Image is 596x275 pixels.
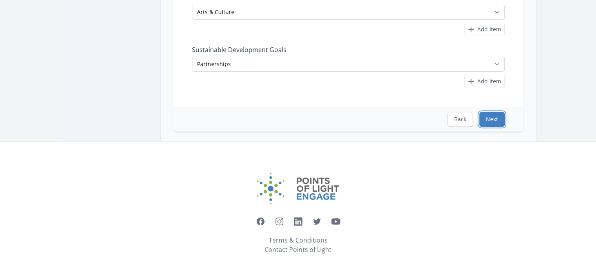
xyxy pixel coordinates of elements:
[257,173,339,204] img: Points of Light Engage
[477,25,501,33] span: Add Item
[479,112,505,127] button: Next
[464,75,505,88] button: Add Item
[464,23,505,36] button: Add Item
[264,245,332,254] a: Contact Points of Light
[477,77,501,85] span: Add Item
[447,112,473,127] button: Back
[269,235,328,245] a: Terms & Conditions
[192,46,505,54] label: Sustainable Development Goals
